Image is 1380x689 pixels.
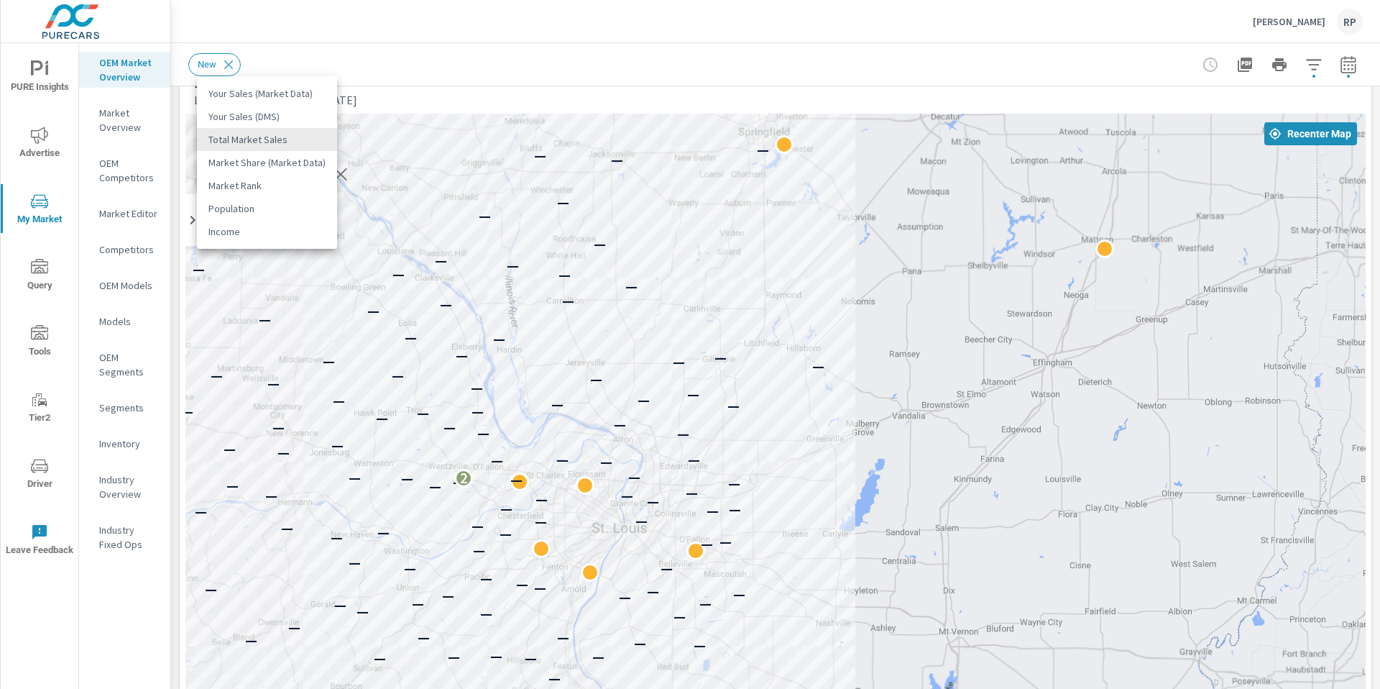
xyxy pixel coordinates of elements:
[197,105,337,128] li: Your Sales (DMS)
[197,82,337,105] li: Your Sales (Market Data)
[197,174,337,197] li: Market Rank
[197,151,337,174] li: Market Share (Market Data)
[197,220,337,243] li: Income
[197,197,337,220] li: Population
[197,128,337,151] li: Total Market Sales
